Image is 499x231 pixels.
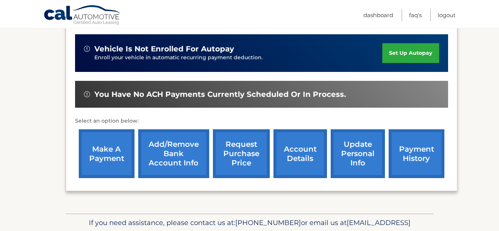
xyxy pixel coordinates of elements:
[84,91,90,97] img: alert-white.svg
[138,129,209,178] a: Add/Remove bank account info
[438,9,456,21] a: Logout
[43,5,121,26] a: Cal Automotive
[94,90,346,99] span: You have no ACH payments currently scheduled or in process.
[409,9,422,21] a: FAQ's
[94,44,234,54] span: vehicle is not enrolled for autopay
[363,9,393,21] a: Dashboard
[79,129,135,178] a: make a payment
[213,129,270,178] a: request purchase price
[389,129,444,178] a: payment history
[382,43,439,63] a: set up autopay
[273,129,327,178] a: account details
[94,54,383,62] p: Enroll your vehicle in automatic recurring payment deduction.
[331,129,385,178] a: update personal info
[235,218,301,227] span: [PHONE_NUMBER]
[84,46,90,52] img: alert-white.svg
[75,117,448,126] p: Select an option below:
